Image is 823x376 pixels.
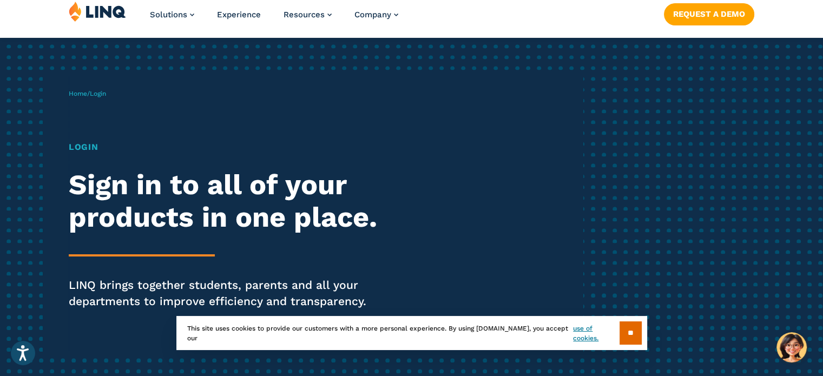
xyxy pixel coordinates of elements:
h2: Sign in to all of your products in one place. [69,169,386,234]
span: Login [90,90,106,97]
span: Resources [284,10,325,19]
p: LINQ brings together students, parents and all your departments to improve efficiency and transpa... [69,277,386,309]
a: Company [354,10,398,19]
a: Request a Demo [664,3,754,25]
button: Hello, have a question? Let’s chat. [776,332,807,362]
span: / [69,90,106,97]
a: use of cookies. [573,324,619,343]
h1: Login [69,141,386,154]
a: Home [69,90,87,97]
span: Company [354,10,391,19]
div: This site uses cookies to provide our customers with a more personal experience. By using [DOMAIN... [176,316,647,350]
span: Solutions [150,10,187,19]
nav: Button Navigation [664,1,754,25]
a: Resources [284,10,332,19]
a: Experience [217,10,261,19]
a: Solutions [150,10,194,19]
nav: Primary Navigation [150,1,398,37]
img: LINQ | K‑12 Software [69,1,126,22]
